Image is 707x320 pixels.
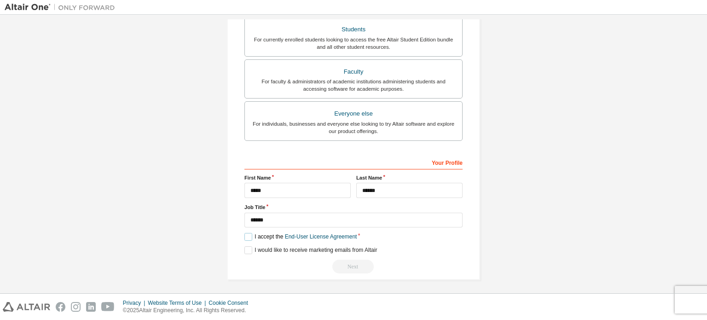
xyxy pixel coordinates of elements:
label: Job Title [244,204,463,211]
img: youtube.svg [101,302,115,312]
a: End-User License Agreement [285,233,357,240]
label: First Name [244,174,351,181]
div: For faculty & administrators of academic institutions administering students and accessing softwa... [250,78,457,93]
img: Altair One [5,3,120,12]
label: I would like to receive marketing emails from Altair [244,246,377,254]
div: For currently enrolled students looking to access the free Altair Student Edition bundle and all ... [250,36,457,51]
div: Faculty [250,65,457,78]
img: altair_logo.svg [3,302,50,312]
div: Cookie Consent [209,299,253,307]
div: Read and acccept EULA to continue [244,260,463,273]
label: I accept the [244,233,357,241]
div: Students [250,23,457,36]
div: Privacy [123,299,148,307]
div: For individuals, businesses and everyone else looking to try Altair software and explore our prod... [250,120,457,135]
img: facebook.svg [56,302,65,312]
p: © 2025 Altair Engineering, Inc. All Rights Reserved. [123,307,254,314]
img: linkedin.svg [86,302,96,312]
div: Everyone else [250,107,457,120]
label: Last Name [356,174,463,181]
div: Website Terms of Use [148,299,209,307]
img: instagram.svg [71,302,81,312]
div: Your Profile [244,155,463,169]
